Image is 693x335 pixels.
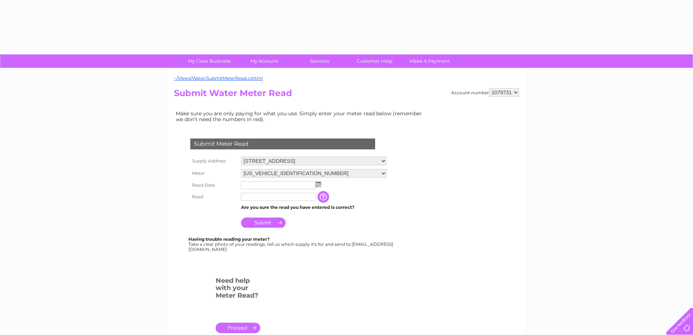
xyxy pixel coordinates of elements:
th: Read [188,191,239,203]
td: Make sure you are only paying for what you use. Simply enter your meter read below (remember we d... [174,109,428,124]
th: Supply Address [188,155,239,167]
h2: Submit Water Meter Read [174,88,519,102]
a: My Account [235,54,294,68]
input: Information [318,191,331,203]
a: My Clear Business [179,54,239,68]
td: Are you sure the read you have entered is correct? [239,203,389,212]
div: Submit Meter Read [190,138,375,149]
th: Read Date [188,179,239,191]
div: Take a clear photo of your readings, tell us which supply it's for and send to [EMAIL_ADDRESS][DO... [188,237,394,252]
a: Make A Payment [400,54,460,68]
th: Meter [188,167,239,179]
a: Services [290,54,349,68]
input: Submit [241,218,286,228]
b: Having trouble reading your meter? [188,236,270,242]
a: Customer Help [345,54,404,68]
a: . [216,323,260,333]
div: Account number [451,88,519,97]
h3: Need help with your Meter Read? [216,276,260,303]
img: ... [316,181,321,187]
a: ~/Views/Water/SubmitMeterRead.cshtml [174,75,263,81]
